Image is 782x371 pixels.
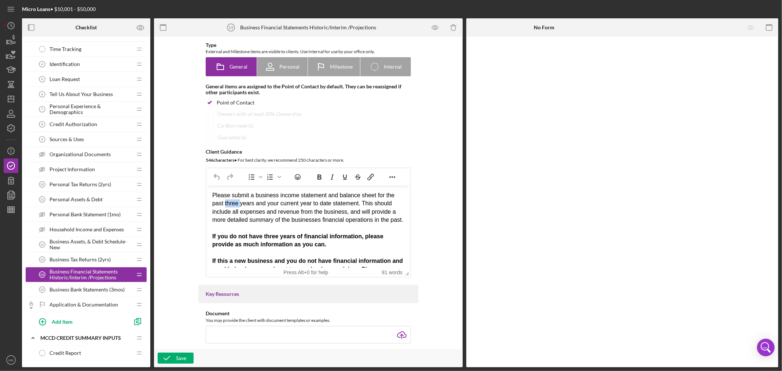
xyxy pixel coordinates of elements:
[49,76,80,82] span: Loan Request
[49,181,111,187] span: Personal Tax Returns (2yrs)
[49,46,81,52] span: Time Tracking
[382,269,403,275] button: 91 words
[206,48,411,55] div: External and Milestone items are visible to clients. Use Internal for use by your office only.
[49,61,80,67] span: Identification
[40,243,44,246] tspan: 12
[41,92,43,96] tspan: 6
[158,353,194,364] button: Save
[313,172,326,182] button: Bold
[240,25,376,30] div: Business Financial Statements Historic/Interim /Projections
[339,172,351,182] button: Underline
[206,291,411,297] div: Key Resources
[6,6,198,14] div: Thank you for providing your Business Financial information.
[245,172,264,182] div: Bullet list
[534,25,554,30] b: No Form
[757,339,775,356] div: Open Intercom Messenger
[217,135,246,140] div: Guarantor(s)
[40,198,44,201] tspan: 11
[49,257,111,262] span: Business Tax Returns (2yrs)
[41,137,43,141] tspan: 9
[49,212,121,217] span: Personal Bank Statement (1mo)
[52,315,73,328] div: Add Item
[41,62,43,66] tspan: 4
[206,157,411,164] div: For best clarity, we recommend 250 characters or more.
[41,122,43,126] tspan: 8
[229,25,234,30] tspan: 14
[49,287,125,293] span: Business Bank Statements (3mos)
[22,6,50,12] b: Micro Loans
[176,353,186,364] div: Save
[49,91,113,97] span: Tell Us About Your Business
[49,136,84,142] span: Sources & Uses
[217,111,301,117] div: Owners with at least 20% Ownership
[206,149,411,155] div: Client Guidance
[40,273,44,276] tspan: 14
[41,107,43,111] tspan: 7
[22,6,96,12] div: • $10,001 - $50,000
[217,123,253,129] div: Co-Borrower(s)
[206,311,411,316] div: Document
[4,353,18,367] button: MK
[40,288,44,291] tspan: 15
[33,314,128,329] button: Add Item
[49,166,95,172] span: Project Information
[40,335,132,341] div: MCCD Credit Summary Inputs
[264,172,282,182] div: Numbered list
[49,227,124,232] span: Household Income and Expenses
[206,317,411,324] div: You may provide the client with document templates or examples.
[217,100,254,106] div: Point of Contact
[40,258,44,261] tspan: 13
[6,72,197,95] strong: If this a new business and you do not have financial information and need help please reach out t...
[206,84,411,95] div: General items are assigned to the Point of Contact by default. They can be reassigned if other pa...
[224,172,236,182] button: Redo
[49,121,97,127] span: Credit Authorization
[291,172,304,182] button: Emojis
[41,77,43,81] tspan: 5
[6,48,177,62] strong: If you do not have three years of financial information, please provide as much information as yo...
[76,25,97,30] b: Checklist
[49,239,132,250] span: Business Assets, & Debt Schedule-New
[206,185,410,268] iframe: Rich Text Area
[40,183,44,186] tspan: 10
[49,350,81,356] span: Credit Report
[330,64,353,70] span: Milestone
[279,64,300,70] span: Personal
[386,172,399,182] button: Reveal or hide additional toolbar items
[211,172,223,182] button: Undo
[6,6,198,14] body: Rich Text Area. Press ALT-0 for help.
[6,6,198,63] div: Please submit a business income statement and balance sheet for the past three years and your cur...
[230,64,247,70] span: General
[206,157,237,163] b: 546 character s •
[384,64,402,70] span: Internal
[49,103,132,115] span: Personal Experience & Demographics
[206,42,411,48] div: Type
[274,269,338,275] div: Press Alt+0 for help
[49,302,118,308] span: Application & Documentation
[6,6,198,96] body: Rich Text Area. Press ALT-0 for help.
[326,172,338,182] button: Italic
[403,268,410,277] div: Press the Up and Down arrow keys to resize the editor.
[352,172,364,182] button: Strikethrough
[8,358,14,362] text: MK
[49,151,111,157] span: Organizational Documents
[49,269,132,280] span: Business Financial Statements Historic/Interim /Projections
[364,172,377,182] button: Insert/edit link
[49,196,103,202] span: Personal Assets & Debt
